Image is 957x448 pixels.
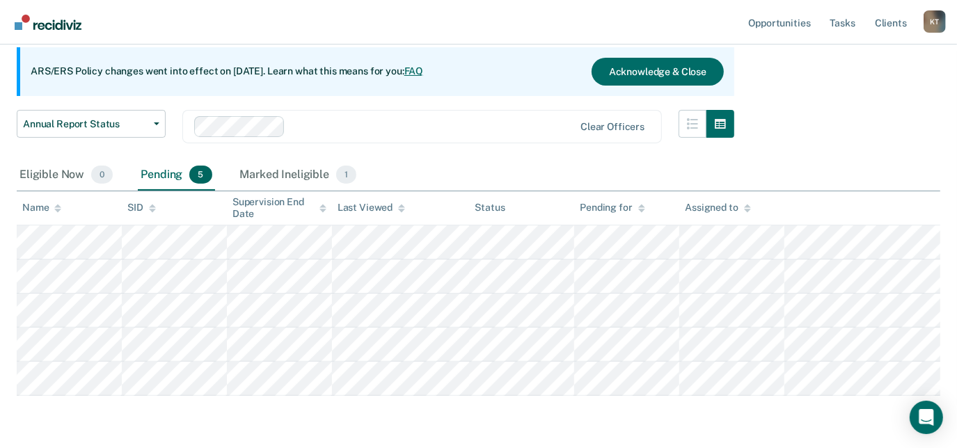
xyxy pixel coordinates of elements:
[924,10,946,33] div: K T
[17,110,166,138] button: Annual Report Status
[232,196,326,220] div: Supervision End Date
[91,166,113,184] span: 0
[592,58,724,86] button: Acknowledge & Close
[17,160,116,191] div: Eligible Now0
[138,160,214,191] div: Pending5
[127,202,156,214] div: SID
[237,160,360,191] div: Marked Ineligible1
[475,202,505,214] div: Status
[404,65,424,77] a: FAQ
[685,202,750,214] div: Assigned to
[338,202,405,214] div: Last Viewed
[22,202,61,214] div: Name
[31,65,423,79] p: ARS/ERS Policy changes went into effect on [DATE]. Learn what this means for you:
[336,166,356,184] span: 1
[580,202,644,214] div: Pending for
[910,401,943,434] div: Open Intercom Messenger
[580,121,644,133] div: Clear officers
[189,166,212,184] span: 5
[15,15,81,30] img: Recidiviz
[23,118,148,130] span: Annual Report Status
[924,10,946,33] button: Profile dropdown button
